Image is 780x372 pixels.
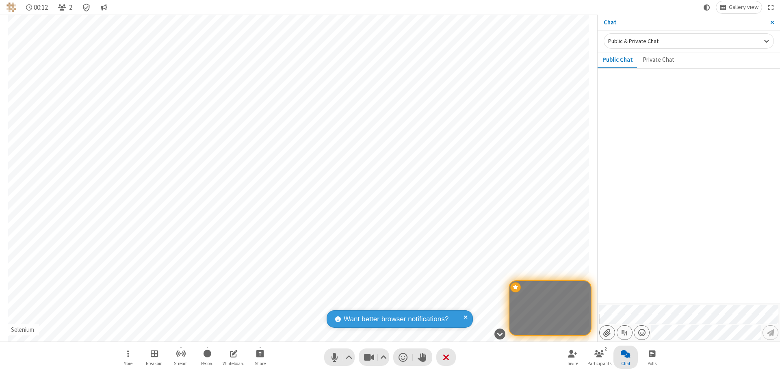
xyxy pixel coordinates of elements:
[604,18,764,27] p: Chat
[608,37,659,45] span: Public & Private Chat
[169,346,193,369] button: Start streaming
[587,346,611,369] button: Open participant list
[54,1,76,13] button: Open participant list
[640,346,664,369] button: Open poll
[255,361,266,366] span: Share
[146,361,163,366] span: Breakout
[587,361,611,366] span: Participants
[201,361,214,366] span: Record
[729,4,758,11] span: Gallery view
[763,325,778,340] button: Send message
[344,348,355,366] button: Audio settings
[598,52,638,68] button: Public Chat
[221,346,246,369] button: Open shared whiteboard
[116,346,140,369] button: Open menu
[23,1,52,13] div: Timer
[621,361,630,366] span: Chat
[602,345,609,353] div: 2
[97,1,110,13] button: Conversation
[359,348,389,366] button: Stop video (⌘+Shift+V)
[393,348,413,366] button: Send a reaction
[765,1,777,13] button: Fullscreen
[195,346,219,369] button: Start recording
[561,346,585,369] button: Invite participants (⌘+Shift+I)
[34,4,48,11] span: 00:12
[69,4,72,11] span: 2
[378,348,389,366] button: Video setting
[617,325,633,340] button: Show formatting
[764,15,780,30] button: Close sidebar
[648,361,656,366] span: Polls
[123,361,132,366] span: More
[436,348,456,366] button: End or leave meeting
[223,361,245,366] span: Whiteboard
[174,361,188,366] span: Stream
[491,324,508,344] button: Hide
[638,52,679,68] button: Private Chat
[634,325,650,340] button: Open menu
[568,361,578,366] span: Invite
[700,1,713,13] button: Using system theme
[324,348,355,366] button: Mute (⌘+Shift+A)
[8,325,37,335] div: Selenium
[6,2,16,12] img: QA Selenium DO NOT DELETE OR CHANGE
[79,1,94,13] div: Meeting details Encryption enabled
[142,346,167,369] button: Manage Breakout Rooms
[716,1,762,13] button: Change layout
[248,346,272,369] button: Start sharing
[413,348,432,366] button: Raise hand
[613,346,638,369] button: Close chat
[344,314,448,324] span: Want better browser notifications?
